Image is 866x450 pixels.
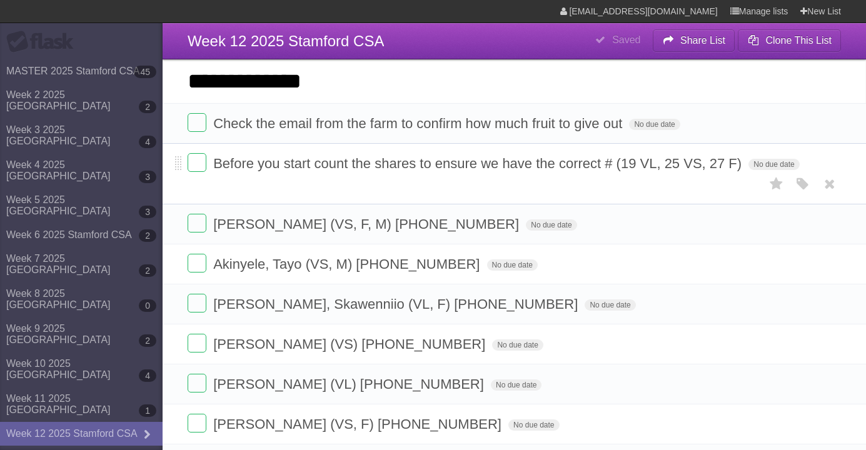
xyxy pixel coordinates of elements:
[653,29,735,52] button: Share List
[213,216,522,232] span: [PERSON_NAME] (VS, F, M) [PHONE_NUMBER]
[188,414,206,432] label: Done
[629,119,680,130] span: No due date
[188,294,206,312] label: Done
[526,219,576,231] span: No due date
[213,256,483,272] span: Akinyele, Tayo (VS, M) [PHONE_NUMBER]
[188,334,206,352] label: Done
[487,259,538,271] span: No due date
[188,153,206,172] label: Done
[508,419,559,431] span: No due date
[213,296,581,312] span: [PERSON_NAME], Skawenniio (VL, F) [PHONE_NUMBER]
[188,374,206,392] label: Done
[139,334,156,347] b: 2
[213,336,488,352] span: [PERSON_NAME] (VS) [PHONE_NUMBER]
[585,299,635,311] span: No due date
[139,369,156,382] b: 4
[188,113,206,132] label: Done
[6,31,81,53] div: Flask
[188,32,384,49] span: Week 12 2025 Stamford CSA
[612,34,640,45] b: Saved
[213,376,487,392] span: [PERSON_NAME] (VL) [PHONE_NUMBER]
[139,264,156,277] b: 2
[765,174,788,194] label: Star task
[139,404,156,417] b: 1
[139,101,156,113] b: 2
[139,136,156,148] b: 4
[491,379,541,391] span: No due date
[680,35,725,46] b: Share List
[139,206,156,218] b: 3
[139,229,156,242] b: 2
[139,171,156,183] b: 3
[492,339,543,351] span: No due date
[213,116,625,131] span: Check the email from the farm to confirm how much fruit to give out
[213,156,745,171] span: Before you start count the shares to ensure we have the correct # (19 VL, 25 VS, 27 F)
[188,254,206,272] label: Done
[738,29,841,52] button: Clone This List
[134,66,156,78] b: 45
[765,35,832,46] b: Clone This List
[213,416,505,432] span: [PERSON_NAME] (VS, F) [PHONE_NUMBER]
[748,159,799,170] span: No due date
[139,299,156,312] b: 0
[188,214,206,232] label: Done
